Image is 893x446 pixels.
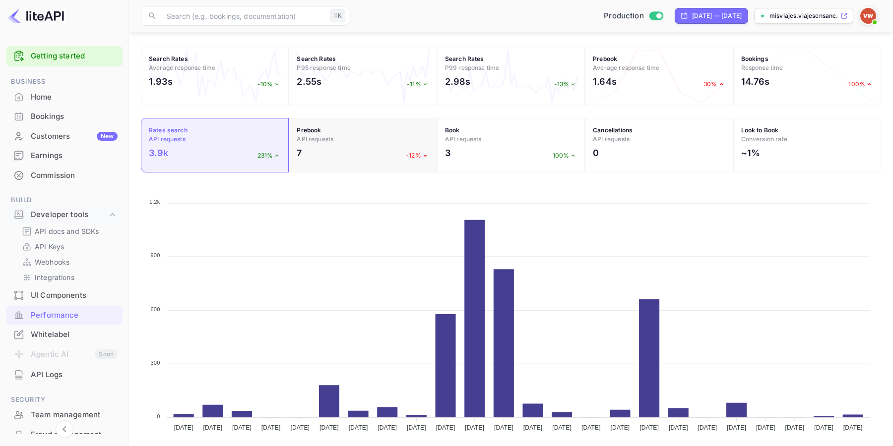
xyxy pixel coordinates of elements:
a: API Logs [6,365,123,384]
div: Performance [6,306,123,325]
a: Fraud management [6,425,123,444]
a: UI Components [6,286,123,304]
span: API requests [149,135,186,143]
div: Home [31,92,118,103]
a: API Keys [22,241,115,252]
a: API docs and SDKs [22,226,115,236]
p: 231% [257,151,281,160]
h2: 3.9k [149,146,169,160]
div: API Keys [18,239,119,254]
tspan: [DATE] [727,424,746,431]
p: 30% [703,80,725,89]
div: Customers [31,131,118,142]
span: Response time [741,64,783,71]
strong: Prebook [297,126,321,134]
div: Bookings [31,111,118,122]
div: [DATE] — [DATE] [692,11,742,20]
tspan: [DATE] [494,424,513,431]
a: Earnings [6,146,123,165]
div: Earnings [6,146,123,166]
tspan: 1.2k [149,199,160,205]
strong: Search Rates [445,55,484,62]
tspan: [DATE] [349,424,368,431]
strong: Search Rates [149,55,188,62]
span: API requests [445,135,482,143]
strong: Cancellations [593,126,633,134]
tspan: [DATE] [698,424,717,431]
p: Webhooks [35,257,69,267]
tspan: [DATE] [814,424,833,431]
a: Bookings [6,107,123,125]
div: Click to change the date range period [675,8,748,24]
div: ⌘K [330,9,345,22]
tspan: [DATE] [261,424,281,431]
h2: 1.93s [149,75,173,88]
tspan: [DATE] [552,424,572,431]
h2: 7 [297,146,302,160]
strong: Look to Book [741,126,779,134]
span: API requests [593,135,630,143]
tspan: [DATE] [843,424,863,431]
p: -11% [407,80,429,89]
tspan: [DATE] [203,424,222,431]
input: Search (e.g. bookings, documentation) [161,6,326,26]
tspan: [DATE] [407,424,426,431]
span: Build [6,195,123,206]
div: Performance [31,310,118,321]
strong: Book [445,126,460,134]
tspan: [DATE] [669,424,688,431]
h2: ~1% [741,146,760,160]
span: API requests [297,135,333,143]
div: Bookings [6,107,123,126]
a: Performance [6,306,123,324]
tspan: 300 [151,360,160,366]
tspan: [DATE] [232,424,252,431]
tspan: [DATE] [639,424,659,431]
a: Commission [6,166,123,184]
button: Collapse navigation [56,420,73,438]
img: Viajes Ensanchate WL [860,8,876,24]
h2: 0 [593,146,599,160]
a: Integrations [22,272,115,282]
div: Whitelabel [6,325,123,344]
tspan: 0 [157,413,160,419]
p: API Keys [35,241,64,252]
div: Integrations [18,270,119,284]
div: UI Components [31,290,118,301]
p: Integrations [35,272,74,282]
tspan: [DATE] [174,424,193,431]
span: Average response time [149,64,215,71]
h2: 2.55s [297,75,321,88]
div: UI Components [6,286,123,305]
h2: 2.98s [445,75,471,88]
div: API Logs [31,369,118,381]
a: CustomersNew [6,127,123,145]
h2: 3 [445,146,450,160]
div: Home [6,88,123,107]
tspan: [DATE] [378,424,397,431]
span: P99 response time [445,64,500,71]
div: Fraud management [31,429,118,441]
div: CustomersNew [6,127,123,146]
div: Team management [6,405,123,425]
div: Switch to Sandbox mode [600,10,667,22]
tspan: [DATE] [756,424,775,431]
a: Webhooks [22,257,115,267]
p: -12% [406,151,429,160]
tspan: [DATE] [290,424,310,431]
div: Commission [31,170,118,181]
a: Home [6,88,123,106]
strong: Bookings [741,55,768,62]
a: Getting started [31,51,118,62]
div: Whitelabel [31,329,118,340]
tspan: [DATE] [611,424,630,431]
tspan: [DATE] [319,424,339,431]
div: Earnings [31,150,118,162]
span: Conversion rate [741,135,787,143]
span: Business [6,76,123,87]
strong: Search Rates [297,55,336,62]
tspan: [DATE] [785,424,805,431]
img: LiteAPI logo [8,8,64,24]
a: Whitelabel [6,325,123,343]
p: -10% [257,80,281,89]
